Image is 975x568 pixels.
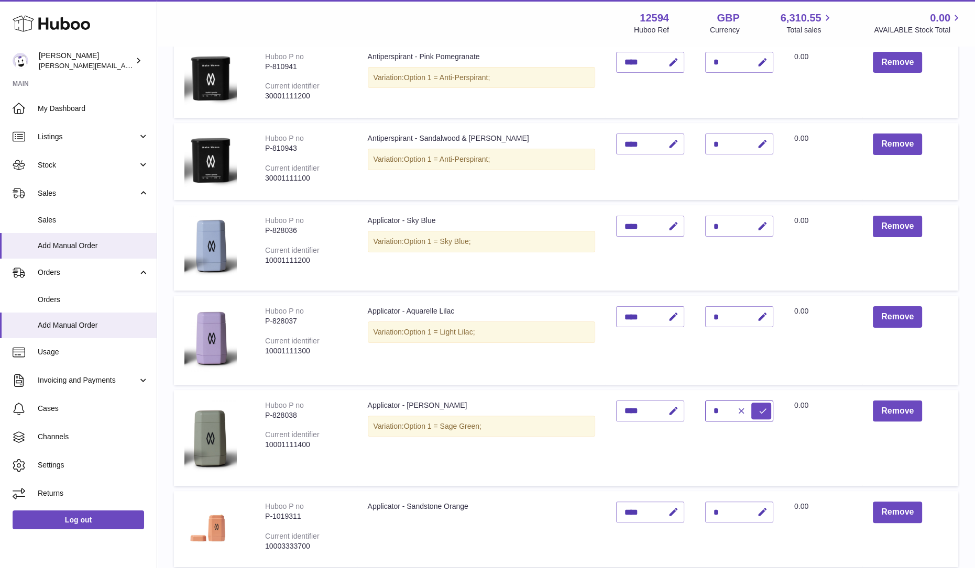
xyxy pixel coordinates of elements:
strong: GBP [717,11,739,25]
span: AVAILABLE Stock Total [874,25,962,35]
button: Remove [873,502,922,523]
div: Huboo P no [265,401,304,409]
div: Current identifier [265,246,320,254]
button: Remove [873,400,922,422]
button: Remove [873,306,922,328]
span: Orders [38,268,138,277]
span: Option 1 = Light Lilac; [404,328,475,336]
span: Option 1 = Sage Green; [404,422,481,430]
span: Orders [38,295,149,305]
td: Applicator - Sandstone Orange [357,491,606,567]
div: Huboo P no [265,307,304,315]
div: P-810941 [265,62,347,72]
span: 0.00 [794,307,808,315]
img: Applicator - Aquarelle Lilac [184,306,237,372]
a: Log out [13,510,144,529]
a: 6,310.55 Total sales [781,11,834,35]
span: Total sales [786,25,833,35]
span: Cases [38,404,149,414]
span: Sales [38,215,149,225]
div: Current identifier [265,430,320,439]
span: 0.00 [794,502,808,510]
button: Remove [873,133,922,155]
div: Huboo P no [265,134,304,142]
div: Variation: [368,321,595,343]
img: Applicator - Sage Green [184,400,237,473]
strong: 12594 [640,11,669,25]
div: 10003333700 [265,541,347,551]
a: 0.00 AVAILABLE Stock Total [874,11,962,35]
div: P-1019311 [265,511,347,521]
span: Option 1 = Sky Blue; [404,237,471,246]
div: 10001111400 [265,440,347,450]
span: Invoicing and Payments [38,375,138,385]
td: Applicator - [PERSON_NAME] [357,390,606,486]
span: Stock [38,160,138,170]
span: Channels [38,432,149,442]
div: 30001111100 [265,173,347,183]
td: Applicator - Aquarelle Lilac [357,296,606,384]
div: 10001111200 [265,255,347,265]
div: P-828037 [265,316,347,326]
div: Variation: [368,231,595,252]
img: Applicator - Sandstone Orange [184,502,237,554]
span: 0.00 [794,216,808,225]
div: 10001111300 [265,346,347,356]
div: 30001111200 [265,91,347,101]
div: Current identifier [265,532,320,540]
button: Remove [873,216,922,237]
img: Antiperspirant - Sandalwood & Patchouli [184,133,237,187]
div: P-810943 [265,143,347,153]
span: 0.00 [794,401,808,409]
span: Add Manual Order [38,241,149,251]
span: Listings [38,132,138,142]
span: Settings [38,460,149,470]
div: Huboo P no [265,502,304,510]
span: 6,310.55 [781,11,821,25]
span: Option 1 = Anti-Perspirant; [404,155,490,163]
span: Option 1 = Anti-Perspirant; [404,73,490,82]
span: Add Manual Order [38,320,149,330]
div: Current identifier [265,164,320,172]
div: Huboo Ref [634,25,669,35]
div: Current identifier [265,82,320,90]
span: Returns [38,488,149,498]
div: Variation: [368,67,595,88]
div: [PERSON_NAME] [39,51,133,71]
div: Huboo P no [265,216,304,225]
div: P-828036 [265,226,347,236]
button: Remove [873,52,922,73]
div: Currency [710,25,740,35]
span: Sales [38,188,138,198]
td: Antiperspirant - Pink Pomegranate [357,41,606,118]
div: Current identifier [265,337,320,345]
div: P-828038 [265,410,347,420]
img: owen@wearemakewaves.com [13,53,28,69]
span: 0.00 [794,52,808,61]
span: My Dashboard [38,104,149,114]
span: [PERSON_NAME][EMAIL_ADDRESS][DOMAIN_NAME] [39,61,210,70]
td: Applicator - Sky Blue [357,205,606,291]
span: Usage [38,347,149,357]
td: Antiperspirant - Sandalwood & [PERSON_NAME] [357,123,606,200]
span: 0.00 [930,11,950,25]
span: 0.00 [794,134,808,142]
div: Huboo P no [265,52,304,61]
div: Variation: [368,416,595,437]
img: Antiperspirant - Pink Pomegranate [184,52,237,105]
img: Applicator - Sky Blue [184,216,237,277]
div: Variation: [368,149,595,170]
